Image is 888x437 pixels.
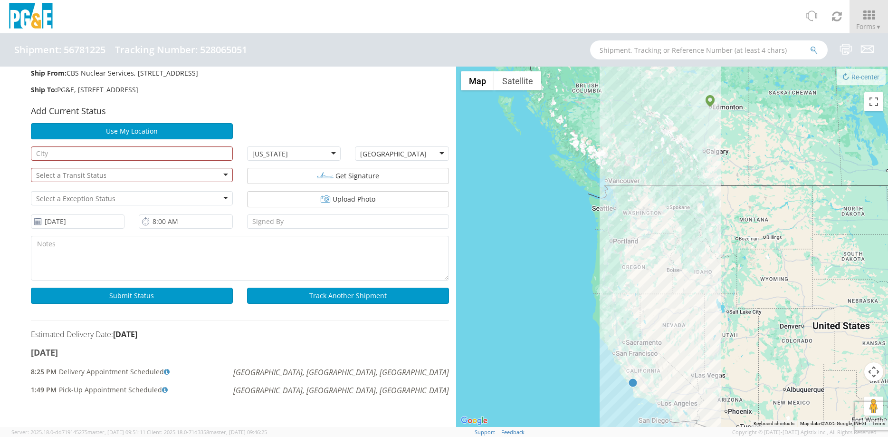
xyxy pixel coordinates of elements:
[11,428,145,436] span: Server: 2025.18.0-dd719145275
[139,214,232,229] input: Time
[87,428,145,436] span: master, [DATE] 09:51:11
[31,214,124,229] input: Date
[876,23,881,31] span: ▼
[31,367,57,378] span: 8:25 PM
[147,428,267,436] span: Client: 2025.18.0-71d3358
[458,415,490,427] a: Open this area in Google Maps (opens a new window)
[233,385,449,396] span: [GEOGRAPHIC_DATA], [GEOGRAPHIC_DATA], [GEOGRAPHIC_DATA]
[252,149,288,159] div: [US_STATE]
[31,68,67,78] strong: Ship From:
[31,385,57,396] span: 1:49 PM
[501,428,525,436] a: Feedback
[31,123,233,139] button: Use My Location
[36,171,106,180] input: Select a Transit Status
[31,288,233,304] button: Submit Status
[31,85,57,94] strong: Ship To:
[209,428,267,436] span: master, [DATE] 09:46:25
[31,330,449,339] h5: Estimated Delivery Date:
[864,362,883,381] button: Map camera controls
[59,385,177,396] span: Pick-Up Appointment Scheduled
[7,3,55,31] img: pge-logo-06675f144f4cfa6a6814.png
[113,329,137,340] strong: [DATE]
[247,288,449,304] button: Track Another Shipment
[458,415,490,427] img: Google
[14,45,105,55] h4: Shipment: 56781225
[31,107,233,116] h4: Add Current Status
[732,428,877,436] span: Copyright © [DATE]-[DATE] Agistix Inc., All Rights Reserved
[475,428,495,436] a: Support
[233,367,449,378] span: [GEOGRAPHIC_DATA], [GEOGRAPHIC_DATA], [GEOGRAPHIC_DATA]
[36,194,115,204] input: Select a Exception Status
[494,71,541,90] button: Show satellite imagery
[335,171,379,180] span: Get Signature
[754,420,794,427] button: Keyboard shortcuts
[800,421,866,426] span: Map data ©2025 Google, INEGI
[115,45,247,55] h4: Tracking Number: 528065051
[864,397,883,416] button: Drag Pegman onto the map to open Street View
[461,71,494,90] button: Show street map
[31,68,198,78] span: CBS Nuclear Services, [STREET_ADDRESS]
[856,22,881,31] span: Forms
[31,146,233,161] input: City
[247,191,449,207] button: Upload Photo
[864,92,883,111] button: Toggle fullscreen view
[333,194,375,204] span: Upload Photo
[31,85,138,94] span: PG&E, [STREET_ADDRESS]
[837,69,886,85] button: Re-center
[31,348,449,362] h4: [DATE]
[360,149,427,159] div: [GEOGRAPHIC_DATA]
[590,40,828,59] input: Shipment, Tracking or Reference Number (at least 4 chars)
[247,214,449,229] input: Signed By
[59,367,179,378] span: Delivery Appointment Scheduled
[247,168,449,184] button: Get Signature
